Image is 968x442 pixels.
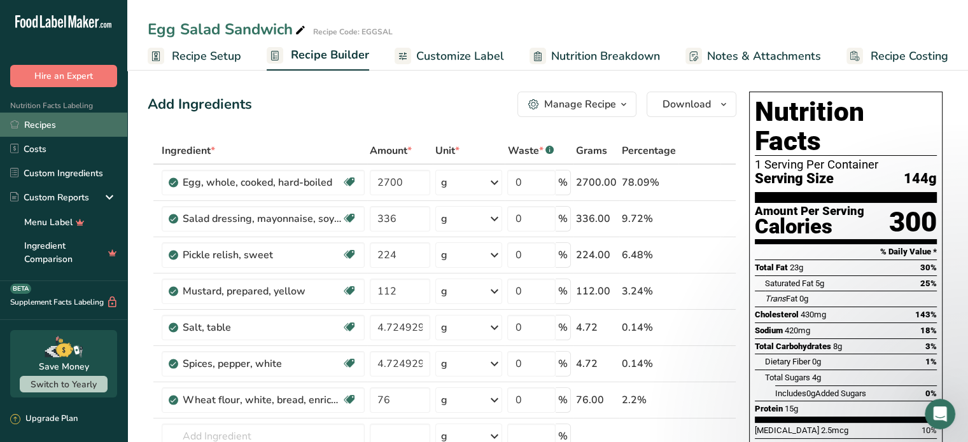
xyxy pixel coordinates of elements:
[920,279,937,288] span: 25%
[920,263,937,272] span: 30%
[148,18,308,41] div: Egg Salad Sandwich
[183,392,342,408] div: Wheat flour, white, bread, enriched
[313,26,393,38] div: Recipe Code: EGGSAL
[799,294,808,303] span: 0g
[915,310,937,319] span: 143%
[576,143,607,158] span: Grams
[785,326,810,335] span: 420mg
[755,342,831,351] span: Total Carbohydrates
[925,399,955,429] iframe: Intercom live chat
[20,376,108,392] button: Switch to Yearly
[622,211,676,226] div: 9.72%
[622,320,676,335] div: 0.14%
[395,42,504,71] a: Customize Label
[517,92,636,117] button: Manage Recipe
[871,48,948,65] span: Recipe Costing
[576,175,617,190] div: 2700.00
[755,205,864,218] div: Amount Per Serving
[530,42,660,71] a: Nutrition Breakdown
[647,92,736,117] button: Download
[441,175,447,190] div: g
[925,342,937,351] span: 3%
[790,263,803,272] span: 23g
[148,42,241,71] a: Recipe Setup
[10,65,117,87] button: Hire an Expert
[846,42,948,71] a: Recipe Costing
[183,320,342,335] div: Salt, table
[833,342,842,351] span: 8g
[267,41,369,71] a: Recipe Builder
[622,392,676,408] div: 2.2%
[10,191,89,204] div: Custom Reports
[889,205,937,239] div: 300
[755,218,864,236] div: Calories
[755,244,937,259] section: % Daily Value *
[765,373,810,382] span: Total Sugars
[441,247,447,263] div: g
[922,425,937,435] span: 10%
[172,48,241,65] span: Recipe Setup
[755,263,788,272] span: Total Fat
[755,97,937,156] h1: Nutrition Facts
[576,284,617,299] div: 112.00
[576,211,617,226] div: 336.00
[765,357,810,366] span: Dietary Fiber
[622,175,676,190] div: 78.09%
[162,143,215,158] span: Ingredient
[441,392,447,408] div: g
[183,175,342,190] div: Egg, whole, cooked, hard-boiled
[10,284,31,294] div: BETA
[551,48,660,65] span: Nutrition Breakdown
[685,42,821,71] a: Notes & Attachments
[441,320,447,335] div: g
[755,326,783,335] span: Sodium
[441,211,447,226] div: g
[39,360,89,373] div: Save Money
[755,310,799,319] span: Cholesterol
[441,356,447,371] div: g
[821,425,848,435] span: 2.5mcg
[622,356,676,371] div: 0.14%
[622,284,676,299] div: 3.24%
[416,48,504,65] span: Customize Label
[291,46,369,64] span: Recipe Builder
[183,356,342,371] div: Spices, pepper, white
[544,97,616,112] div: Manage Recipe
[765,294,797,303] span: Fat
[370,143,412,158] span: Amount
[755,158,937,171] div: 1 Serving Per Container
[785,404,798,413] span: 15g
[707,48,821,65] span: Notes & Attachments
[801,310,826,319] span: 430mg
[755,171,834,187] span: Serving Size
[755,404,783,413] span: Protein
[183,247,342,263] div: Pickle relish, sweet
[812,357,821,366] span: 0g
[812,373,821,382] span: 4g
[576,392,617,408] div: 76.00
[183,211,342,226] div: Salad dressing, mayonnaise, soybean and [MEDICAL_DATA], with salt
[920,326,937,335] span: 18%
[925,389,937,398] span: 0%
[183,284,342,299] div: Mustard, prepared, yellow
[441,284,447,299] div: g
[622,247,676,263] div: 6.48%
[806,389,815,398] span: 0g
[765,294,786,303] i: Trans
[507,143,554,158] div: Waste
[765,279,813,288] span: Saturated Fat
[904,171,937,187] span: 144g
[31,378,97,390] span: Switch to Yearly
[755,425,819,435] span: [MEDICAL_DATA]
[10,413,78,425] div: Upgrade Plan
[815,279,824,288] span: 5g
[925,357,937,366] span: 1%
[663,97,711,112] span: Download
[576,320,617,335] div: 4.72
[576,356,617,371] div: 4.72
[775,389,866,398] span: Includes Added Sugars
[148,94,252,115] div: Add Ingredients
[622,143,676,158] span: Percentage
[576,247,617,263] div: 224.00
[435,143,459,158] span: Unit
